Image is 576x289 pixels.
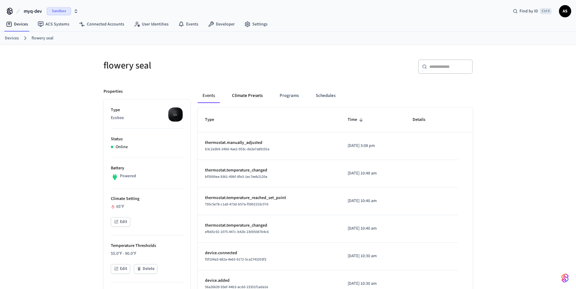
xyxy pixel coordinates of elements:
[47,7,71,15] span: Sandbox
[205,174,267,179] span: bf5000ea-9361-49bf-8fe3-1ec7eeb2120a
[348,253,398,259] p: [DATE] 10:30 am
[205,229,269,234] span: efb65c92-1075-447c-b42b-23005087b4c6
[1,19,33,30] a: Devices
[111,204,183,210] div: 65°F
[227,88,268,103] button: Climate Presets
[205,147,269,152] span: b3c2a3b9-249d-4ae2-953c-de3a7a89191a
[205,195,333,201] p: thermostat.temperature_reached_set_point
[348,115,365,125] span: Time
[205,250,333,256] p: device.connected
[5,35,19,42] a: Devices
[508,6,557,17] div: Find by IDCtrl K
[198,88,220,103] button: Events
[111,136,183,142] p: Status
[348,143,398,149] p: [DATE] 3:08 pm
[205,202,268,207] span: 795c5e78-c1a9-473d-b57a-f5902153c07d
[116,144,128,150] p: Online
[129,19,173,30] a: User Identities
[205,277,333,284] p: device.added
[111,115,183,121] p: Ecobee
[205,140,333,146] p: thermostat.manually_adjusted
[111,165,183,171] p: Battery
[120,173,136,179] p: Powered
[32,35,53,42] a: flowery seal
[560,6,571,17] span: AS
[348,170,398,177] p: [DATE] 10:48 am
[111,264,130,274] button: Edit
[205,115,222,125] span: Type
[104,59,285,72] h5: flowery seal
[111,196,183,202] p: Climate Setting
[33,19,74,30] a: ACS Systems
[173,19,203,30] a: Events
[203,19,240,30] a: Developer
[205,257,266,262] span: f5f104a3-882a-4e63-9172-5ca2743203f3
[311,88,340,103] button: Schedules
[205,222,333,229] p: thermostat.temperature_changed
[205,167,333,174] p: thermostat.temperature_changed
[111,243,183,249] p: Temperature Thresholds
[24,8,42,15] span: myq-dev
[168,107,183,122] img: ecobee_lite_3
[561,273,569,283] img: SeamLogoGradient.69752ec5.svg
[540,8,552,14] span: Ctrl K
[348,225,398,232] p: [DATE] 10:40 am
[520,8,538,14] span: Find by ID
[134,264,157,274] button: Delete
[559,5,571,17] button: AS
[111,217,130,227] button: Edit
[111,107,183,113] p: Type
[348,281,398,287] p: [DATE] 10:30 am
[348,198,398,204] p: [DATE] 10:40 am
[413,115,433,125] span: Details
[74,19,129,30] a: Connected Accounts
[111,251,183,257] p: 55.0°F - 90.0°F
[275,88,304,103] button: Programs
[240,19,272,30] a: Settings
[104,88,123,95] p: Properties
